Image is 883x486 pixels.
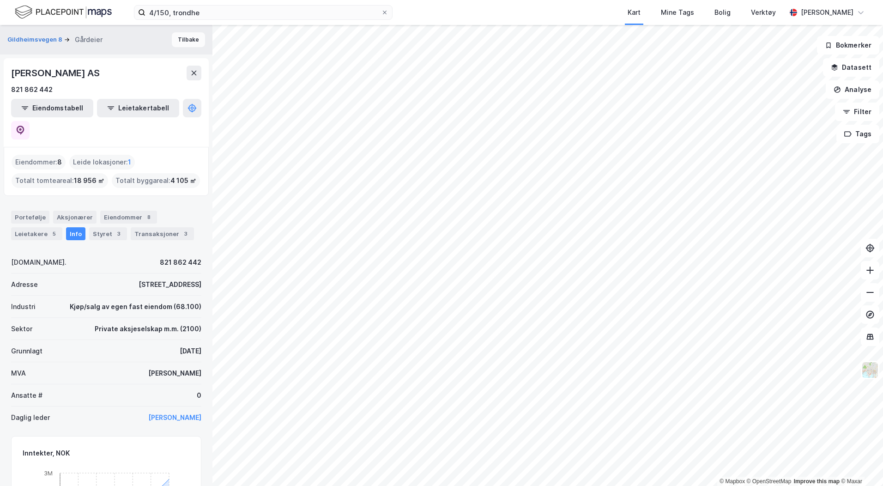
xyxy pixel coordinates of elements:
button: Tilbake [172,32,205,47]
a: Improve this map [794,478,840,485]
button: Eiendomstabell [11,99,93,117]
div: Aksjonærer [53,211,97,224]
div: [DOMAIN_NAME]. [11,257,67,268]
div: Portefølje [11,211,49,224]
span: 8 [57,157,62,168]
iframe: Chat Widget [837,442,883,486]
div: Verktøy [751,7,776,18]
div: 821 862 442 [11,84,53,95]
div: 5 [49,229,59,238]
div: Kjøp/salg av egen fast eiendom (68.100) [70,301,201,312]
div: Kontrollprogram for chat [837,442,883,486]
div: Inntekter, NOK [23,448,70,459]
div: Ansatte # [11,390,42,401]
div: 821 862 442 [160,257,201,268]
div: [PERSON_NAME] [801,7,853,18]
div: 3 [114,229,123,238]
button: Bokmerker [817,36,879,55]
span: 4 105 ㎡ [170,175,196,186]
div: Grunnlagt [11,346,42,357]
div: Private aksjeselskap m.m. (2100) [95,323,201,334]
div: Eiendommer : [12,155,66,170]
div: Industri [11,301,36,312]
tspan: 3M [44,469,53,476]
div: Leietakere [11,227,62,240]
div: 0 [197,390,201,401]
div: [DATE] [180,346,201,357]
div: Bolig [714,7,731,18]
div: 3 [181,229,190,238]
div: Info [66,227,85,240]
div: Transaksjoner [131,227,194,240]
div: Leide lokasjoner : [69,155,135,170]
div: [PERSON_NAME] [148,368,201,379]
div: Gårdeier [75,34,103,45]
div: Adresse [11,279,38,290]
input: Søk på adresse, matrikkel, gårdeiere, leietakere eller personer [145,6,381,19]
button: Leietakertabell [97,99,179,117]
div: 8 [144,213,153,222]
div: Daglig leder [11,412,50,423]
div: [PERSON_NAME] AS [11,66,102,80]
div: [STREET_ADDRESS] [139,279,201,290]
div: MVA [11,368,26,379]
button: Gildheimsvegen 8 [7,35,64,44]
a: OpenStreetMap [747,478,792,485]
button: Analyse [826,80,879,99]
a: Mapbox [720,478,745,485]
div: Totalt tomteareal : [12,173,108,188]
span: 18 956 ㎡ [74,175,104,186]
div: Styret [89,227,127,240]
button: Filter [835,103,879,121]
div: Sektor [11,323,32,334]
span: 1 [128,157,131,168]
button: Datasett [823,58,879,77]
div: Totalt byggareal : [112,173,200,188]
button: Tags [836,125,879,143]
img: Z [861,361,879,379]
div: Kart [628,7,641,18]
div: Eiendommer [100,211,157,224]
img: logo.f888ab2527a4732fd821a326f86c7f29.svg [15,4,112,20]
div: Mine Tags [661,7,694,18]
